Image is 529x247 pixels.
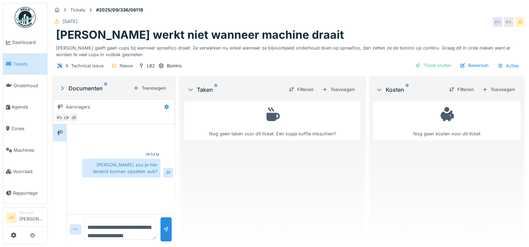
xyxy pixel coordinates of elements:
[504,17,514,27] div: KV
[446,85,477,94] div: Filteren
[412,61,454,70] div: Ticket sluiten
[3,182,47,204] a: Rapportage
[167,62,182,69] div: Bonino
[147,62,155,69] div: L82
[493,17,502,27] div: KV
[120,62,133,69] div: Nieuw
[69,113,79,122] div: JD
[104,84,107,92] sup: 0
[156,152,159,157] div: U
[187,85,283,94] div: Taken
[11,125,44,132] span: Zones
[12,39,44,46] span: Dashboard
[406,85,409,94] sup: 0
[6,210,44,227] a: JV Manager[PERSON_NAME]
[145,152,155,157] div: 08:53
[3,53,47,75] a: Tickets
[378,105,516,137] div: Nog geen kosten voor dit ticket
[3,75,47,96] a: Onderhoud
[15,7,36,28] img: Badge_color-CXgf-gQk.svg
[3,32,47,53] a: Dashboard
[286,85,316,94] div: Filteren
[14,82,44,89] span: Onderhoud
[93,7,146,13] strong: #2025/09/336/06118
[62,113,72,122] div: LM
[494,61,522,71] div: Acties
[3,118,47,140] a: Zones
[56,42,521,58] div: [PERSON_NAME] geeft geen cups bij wanneer spreafico draait. Ze verwerken nu enkel wanneer ze bijv...
[66,104,90,110] div: Aanvragers
[19,210,44,225] li: [PERSON_NAME]
[3,96,47,118] a: Agenda
[479,85,518,94] div: Toevoegen
[19,210,44,215] div: Manager
[55,113,65,122] div: KV
[214,85,217,94] sup: 0
[14,147,44,154] span: Machines
[189,105,356,137] div: Nog geen taken voor dit ticket. Een kopje koffie misschien?
[65,62,103,69] div: 4. Technical issue
[56,28,344,42] h1: [PERSON_NAME] werkt niet wanneer machine draait
[163,168,173,178] div: JV
[515,17,525,27] div: JD
[59,84,130,92] div: Documenten
[457,61,492,70] div: Bewerken
[130,83,169,93] div: Toevoegen
[376,85,443,94] div: Kosten
[70,7,85,13] div: Tickets
[13,61,44,67] span: Tickets
[82,159,160,178] div: [PERSON_NAME] zou je hier iemand kunnen opzetten aub?
[13,168,44,175] span: Voorraad
[3,139,47,161] a: Machines
[6,212,16,223] li: JV
[3,161,47,182] a: Voorraad
[13,190,44,196] span: Rapportage
[12,104,44,110] span: Agenda
[63,18,78,25] div: [DATE]
[319,85,358,94] div: Toevoegen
